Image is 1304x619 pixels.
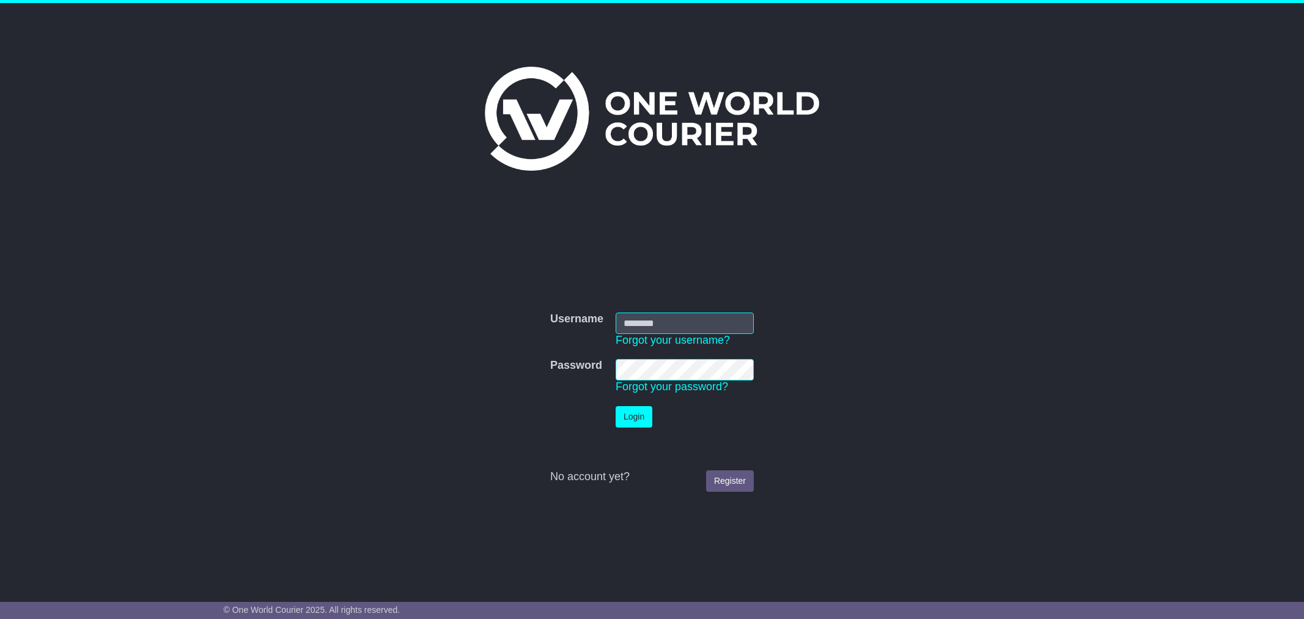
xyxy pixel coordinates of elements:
[706,470,754,492] a: Register
[616,334,730,346] a: Forgot your username?
[550,313,603,326] label: Username
[616,380,728,393] a: Forgot your password?
[616,406,652,428] button: Login
[224,605,400,615] span: © One World Courier 2025. All rights reserved.
[550,470,754,484] div: No account yet?
[485,67,819,171] img: One World
[550,359,602,373] label: Password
